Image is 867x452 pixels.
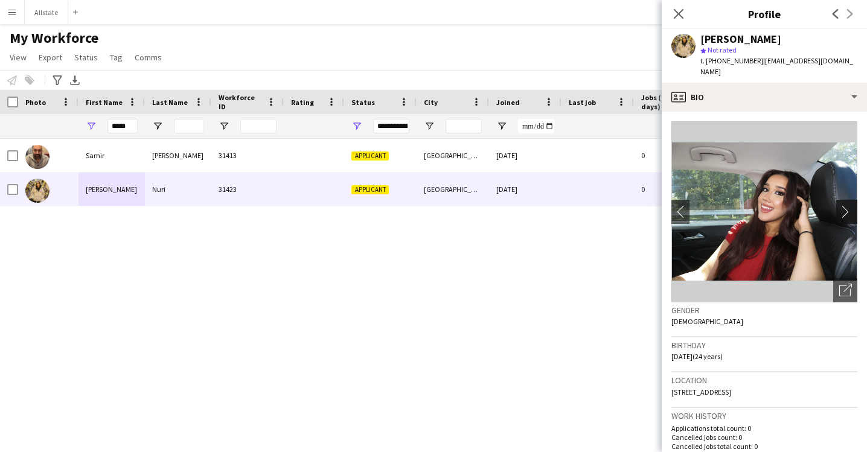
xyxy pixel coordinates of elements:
button: Open Filter Menu [351,121,362,132]
div: Samir [78,139,145,172]
div: [PERSON_NAME] [700,34,781,45]
div: [PERSON_NAME] [78,173,145,206]
span: Status [351,98,375,107]
input: City Filter Input [446,119,482,133]
span: View [10,52,27,63]
span: [STREET_ADDRESS] [671,387,731,396]
input: First Name Filter Input [107,119,138,133]
span: Not rated [708,45,737,54]
button: Open Filter Menu [219,121,229,132]
input: Workforce ID Filter Input [240,119,277,133]
div: [GEOGRAPHIC_DATA] [417,139,489,172]
p: Cancelled jobs count: 0 [671,433,857,442]
img: Samir Manji [25,145,50,169]
span: First Name [86,98,123,107]
a: View [5,49,31,65]
span: Last job [569,98,596,107]
button: Open Filter Menu [496,121,507,132]
span: Joined [496,98,520,107]
img: Samira Nuri [25,179,50,203]
input: Joined Filter Input [518,119,554,133]
span: [DEMOGRAPHIC_DATA] [671,317,743,326]
div: 31413 [211,139,284,172]
app-action-btn: Advanced filters [50,73,65,88]
div: Bio [662,83,867,112]
h3: Birthday [671,340,857,351]
span: t. [PHONE_NUMBER] [700,56,763,65]
span: Tag [110,52,123,63]
span: Comms [135,52,162,63]
app-action-btn: Export XLSX [68,73,82,88]
h3: Gender [671,305,857,316]
span: City [424,98,438,107]
span: Jobs (last 90 days) [641,93,691,111]
div: [PERSON_NAME] [145,139,211,172]
div: [DATE] [489,173,561,206]
img: Crew avatar or photo [671,121,857,302]
button: Open Filter Menu [152,121,163,132]
span: | [EMAIL_ADDRESS][DOMAIN_NAME] [700,56,853,76]
span: Photo [25,98,46,107]
a: Status [69,49,103,65]
span: Rating [291,98,314,107]
h3: Work history [671,410,857,421]
div: [DATE] [489,139,561,172]
div: 0 [634,173,712,206]
span: Applicant [351,185,389,194]
button: Open Filter Menu [86,121,97,132]
span: Workforce ID [219,93,262,111]
span: Status [74,52,98,63]
h3: Profile [662,6,867,22]
div: 0 [634,139,712,172]
button: Allstate [25,1,68,24]
a: Tag [105,49,127,65]
h3: Location [671,375,857,386]
div: [GEOGRAPHIC_DATA] [417,173,489,206]
button: Open Filter Menu [424,121,435,132]
a: Export [34,49,67,65]
span: Applicant [351,151,389,161]
div: 31423 [211,173,284,206]
input: Last Name Filter Input [174,119,204,133]
a: Comms [130,49,167,65]
span: [DATE] (24 years) [671,352,723,361]
span: My Workforce [10,29,98,47]
p: Applications total count: 0 [671,424,857,433]
div: Nuri [145,173,211,206]
span: Export [39,52,62,63]
p: Cancelled jobs total count: 0 [671,442,857,451]
span: Last Name [152,98,188,107]
div: Open photos pop-in [833,278,857,302]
